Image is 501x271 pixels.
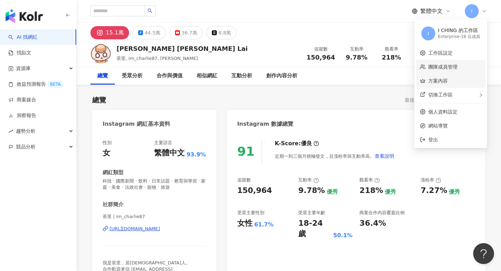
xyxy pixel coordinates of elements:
div: 互動分析 [231,72,252,80]
div: 受眾主要年齡 [298,210,325,216]
div: 觀看率 [378,46,405,53]
div: 觀看率 [359,177,380,183]
div: [URL][DOMAIN_NAME] [110,226,160,232]
span: 9.78% [346,54,367,61]
div: Instagram 數據總覽 [237,120,294,128]
div: 44.5萬 [145,28,160,38]
div: 最後更新日期：[DATE] [405,97,455,103]
div: I CHING 的工作區 [438,27,480,34]
div: 近期一到三個月積極發文，且漲粉率與互動率高。 [275,149,395,163]
button: 8.8萬 [206,26,237,39]
span: right [479,93,483,97]
span: 切換工作區 [428,92,453,98]
button: 44.5萬 [133,26,166,39]
div: 性別 [103,140,112,146]
span: 登出 [428,137,438,142]
div: 受眾分析 [122,72,143,80]
img: logo [6,9,43,23]
button: 36.7萬 [169,26,203,39]
div: 優良 [301,140,312,147]
div: 8.8萬 [218,28,231,38]
span: 繁體中文 [420,7,443,15]
span: 資源庫 [16,61,31,76]
div: 社群簡介 [103,201,124,208]
button: 查看說明 [374,149,395,163]
span: 查看說明 [375,153,394,159]
div: 互動率 [343,46,370,53]
span: 趨勢分析 [16,123,35,139]
div: Instagram 網紅基本資料 [103,120,170,128]
div: 9.78% [298,185,325,196]
a: 商案媒合 [8,96,36,103]
div: 150,964 [237,185,272,196]
div: 7.27% [421,185,447,196]
a: 團隊成員管理 [428,64,458,70]
div: 追蹤數 [237,177,251,183]
div: 50.1% [333,232,353,239]
div: 36.7萬 [182,28,197,38]
span: 競品分析 [16,139,35,155]
div: 218% [359,185,383,196]
a: 洞察報告 [8,112,36,119]
div: 合作與價值 [157,72,183,80]
a: [URL][DOMAIN_NAME] [103,226,206,232]
span: 93.9% [186,151,206,158]
div: K-Score : [275,140,319,147]
div: 商業合作內容覆蓋比例 [359,210,405,216]
div: Enterprise - 16 位成員 [438,34,480,40]
span: 150,964 [307,54,335,61]
a: 找貼文 [8,49,31,56]
span: 網站導覽 [428,122,482,130]
div: 總覽 [92,95,106,105]
span: 218% [382,54,401,61]
div: 91 [237,144,255,158]
div: 總覽 [97,72,108,80]
div: 追蹤數 [307,46,335,53]
span: 茶里, im_charlie87, [PERSON_NAME] [117,56,198,61]
button: 15.1萬 [90,26,129,39]
div: 相似網紅 [197,72,217,80]
iframe: Help Scout Beacon - Open [473,243,494,264]
div: 61.7% [254,221,274,229]
span: I [428,30,429,37]
span: I [471,7,472,15]
div: 互動率 [298,177,319,183]
a: 個人資料設定 [428,109,458,115]
div: 網紅類型 [103,169,124,176]
div: 主要語言 [154,140,172,146]
a: searchAI 找網紅 [8,34,38,41]
div: 女 [103,148,110,158]
div: 漲粉率 [421,177,441,183]
span: 科技 · 國際新聞 · 飲料 · 日常話題 · 教育與學習 · 家庭 · 美食 · 法政社會 · 寵物 · 旅遊 [103,178,206,191]
div: 15.1萬 [106,28,124,38]
div: 優秀 [449,188,460,196]
div: 18-24 歲 [298,218,331,240]
div: 繁體中文 [154,148,185,158]
div: 優秀 [385,188,396,196]
div: 女性 [237,218,253,229]
img: KOL Avatar [90,43,111,64]
a: 工作區設定 [428,50,453,56]
div: [PERSON_NAME] [PERSON_NAME] Lai [117,44,248,53]
a: 效益預測報告BETA [8,81,63,88]
span: rise [8,129,13,134]
div: 36.4% [359,218,386,229]
a: 方案內容 [428,78,448,84]
div: 創作內容分析 [266,72,297,80]
span: 茶里 | im_charlie87 [103,214,206,220]
span: search [148,8,152,13]
div: 受眾主要性別 [237,210,264,216]
div: 優秀 [327,188,338,196]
